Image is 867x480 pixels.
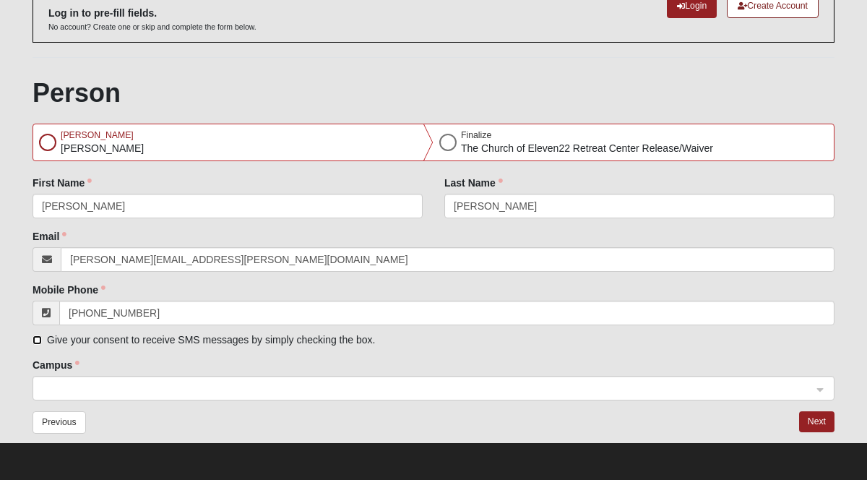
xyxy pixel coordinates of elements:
label: Email [33,229,66,244]
p: The Church of Eleven22 Retreat Center Release/Waiver [461,141,713,156]
p: [PERSON_NAME] [61,141,144,156]
button: Next [799,411,834,432]
p: No account? Create one or skip and complete the form below. [48,22,256,33]
label: First Name [33,176,92,190]
button: Previous [33,411,86,434]
label: Mobile Phone [33,283,105,297]
span: [PERSON_NAME] [61,130,134,140]
span: Give your consent to receive SMS messages by simply checking the box. [47,334,375,346]
h6: Log in to pre-fill fields. [48,7,256,20]
label: Last Name [444,176,503,190]
label: Campus [33,358,79,372]
input: Give your consent to receive SMS messages by simply checking the box. [33,335,42,345]
span: Finalize [461,130,491,140]
h1: Person [33,77,834,108]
